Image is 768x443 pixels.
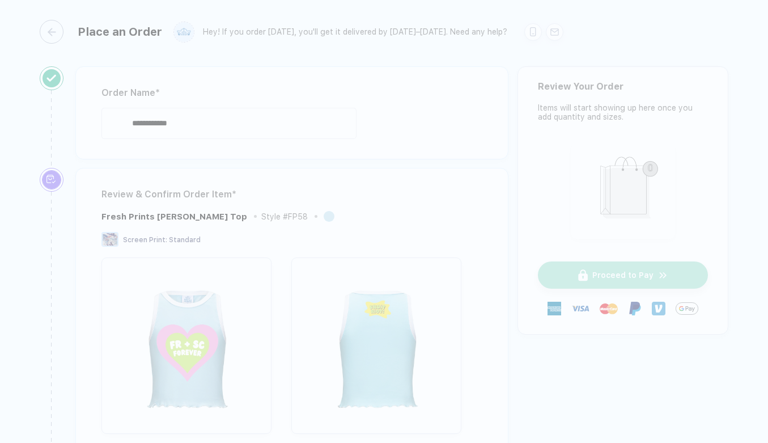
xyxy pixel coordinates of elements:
span: Screen Print : [123,236,167,244]
div: Review & Confirm Order Item [101,185,482,204]
img: 90a0d555-9fee-4266-a19e-0431ad040343_nt_back_1757432055974.jpg [297,263,456,422]
img: Screen Print [101,232,118,247]
div: Fresh Prints Sasha Crop Top [101,212,247,222]
img: GPay [676,297,698,320]
span: Standard [169,236,201,244]
img: visa [571,299,589,318]
div: Style # FP58 [261,212,308,221]
img: Venmo [652,302,665,315]
div: Hey! If you order [DATE], you'll get it delivered by [DATE]–[DATE]. Need any help? [203,27,507,37]
div: Review Your Order [538,81,708,92]
img: express [548,302,561,315]
img: shopping_bag.png [576,149,670,231]
div: Place an Order [78,25,162,39]
img: Paypal [628,302,642,315]
div: Items will start showing up here once you add quantity and sizes. [538,103,708,121]
img: 90a0d555-9fee-4266-a19e-0431ad040343_nt_front_1757432055971.jpg [107,263,266,422]
img: master-card [600,299,618,318]
img: user profile [174,22,194,42]
div: Order Name [101,84,482,102]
